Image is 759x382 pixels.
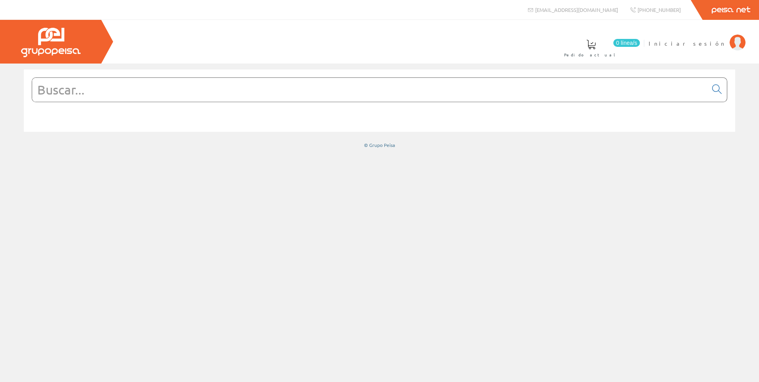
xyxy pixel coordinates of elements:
div: © Grupo Peisa [24,142,735,149]
span: 0 línea/s [613,39,640,47]
span: [PHONE_NUMBER] [638,6,681,13]
span: Pedido actual [564,51,618,59]
span: Iniciar sesión [649,39,726,47]
img: Grupo Peisa [21,28,81,57]
input: Buscar... [32,78,707,102]
span: [EMAIL_ADDRESS][DOMAIN_NAME] [535,6,618,13]
a: Iniciar sesión [649,33,746,41]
